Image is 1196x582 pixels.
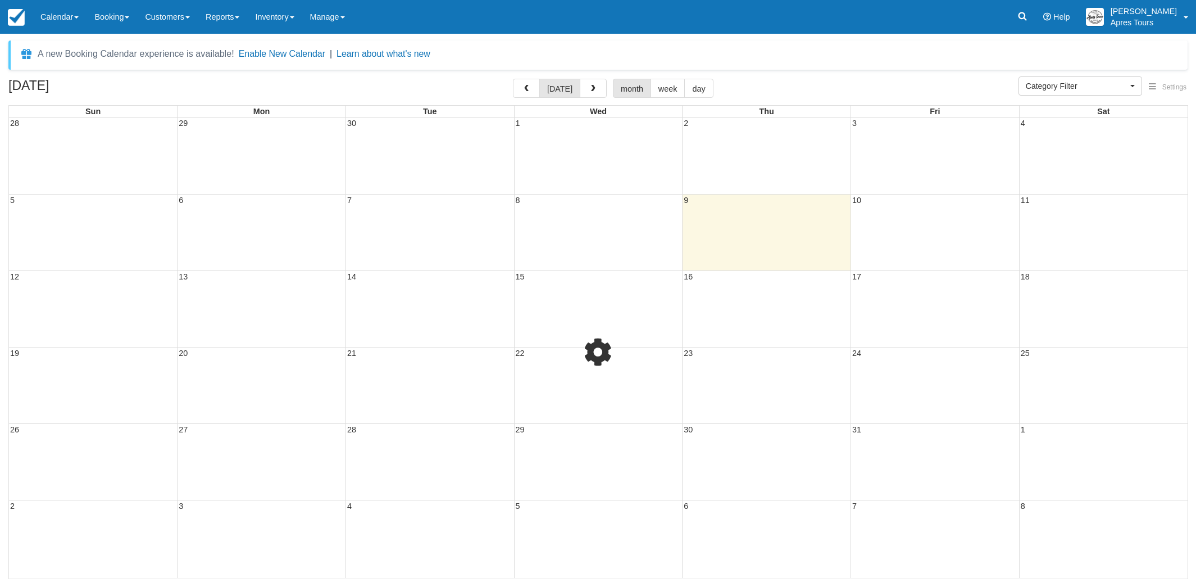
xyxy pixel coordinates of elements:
span: 7 [346,196,353,205]
h2: [DATE] [8,79,151,100]
span: 5 [515,502,521,511]
span: 30 [346,119,357,128]
button: month [613,79,651,98]
span: 10 [851,196,862,205]
span: 5 [9,196,16,205]
span: 28 [9,119,20,128]
span: 18 [1020,272,1031,281]
span: 12 [9,272,20,281]
span: 27 [178,425,189,434]
span: 25 [1020,349,1031,358]
span: 30 [683,425,694,434]
span: 4 [346,502,353,511]
span: 8 [515,196,521,205]
span: 20 [178,349,189,358]
span: 24 [851,349,862,358]
span: 29 [515,425,526,434]
span: 26 [9,425,20,434]
a: Learn about what's new [336,49,430,58]
span: 7 [851,502,858,511]
span: 28 [346,425,357,434]
span: 15 [515,272,526,281]
span: 2 [9,502,16,511]
img: checkfront-main-nav-mini-logo.png [8,9,25,26]
p: Apres Tours [1111,17,1177,28]
span: 3 [178,502,184,511]
span: 13 [178,272,189,281]
button: Settings [1142,79,1193,96]
span: 21 [346,349,357,358]
span: 14 [346,272,357,281]
button: Category Filter [1018,76,1142,96]
span: 23 [683,349,694,358]
span: 11 [1020,196,1031,205]
img: A1 [1086,8,1104,26]
span: 9 [683,196,689,205]
span: 3 [851,119,858,128]
div: A new Booking Calendar experience is available! [38,47,234,61]
span: 29 [178,119,189,128]
span: 19 [9,349,20,358]
button: week [651,79,685,98]
button: [DATE] [539,79,580,98]
span: Sat [1097,107,1109,116]
p: [PERSON_NAME] [1111,6,1177,17]
button: Enable New Calendar [239,48,325,60]
span: Category Filter [1026,80,1127,92]
span: Tue [423,107,437,116]
span: 4 [1020,119,1026,128]
span: Fri [930,107,940,116]
span: 22 [515,349,526,358]
span: 6 [683,502,689,511]
span: 17 [851,272,862,281]
span: 1 [515,119,521,128]
span: Help [1053,12,1070,21]
button: day [684,79,713,98]
span: Thu [759,107,774,116]
span: | [330,49,332,58]
span: 8 [1020,502,1026,511]
span: Mon [253,107,270,116]
i: Help [1043,13,1051,21]
span: Wed [590,107,607,116]
span: Settings [1162,83,1186,91]
span: 6 [178,196,184,205]
span: 1 [1020,425,1026,434]
span: 16 [683,272,694,281]
span: Sun [85,107,101,116]
span: 2 [683,119,689,128]
span: 31 [851,425,862,434]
